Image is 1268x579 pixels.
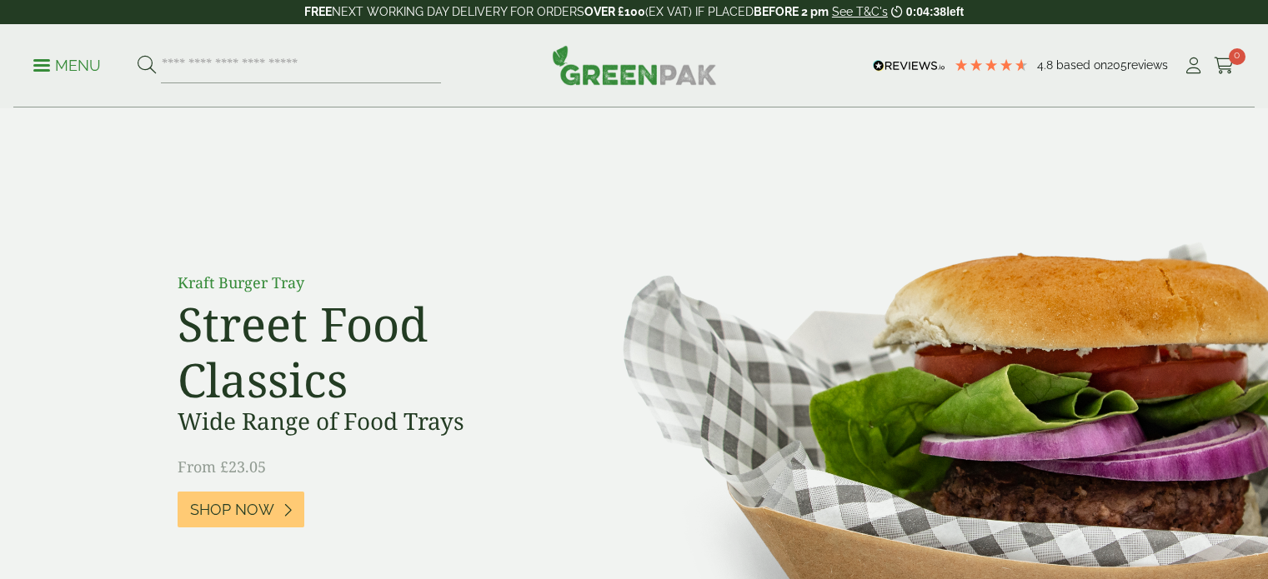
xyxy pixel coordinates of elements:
[832,5,888,18] a: See T&C's
[946,5,964,18] span: left
[954,57,1029,72] div: 4.79 Stars
[552,45,717,85] img: GreenPak Supplies
[1229,48,1245,65] span: 0
[1214,53,1235,78] a: 0
[1214,57,1235,74] i: Cart
[1056,58,1107,72] span: Based on
[33,56,101,72] a: Menu
[1183,57,1204,74] i: My Account
[33,56,101,76] p: Menu
[1127,58,1168,72] span: reviews
[584,5,645,18] strong: OVER £100
[1037,58,1056,72] span: 4.8
[1107,58,1127,72] span: 205
[873,60,945,72] img: REVIEWS.io
[190,501,274,519] span: Shop Now
[304,5,332,18] strong: FREE
[178,457,266,477] span: From £23.05
[906,5,946,18] span: 0:04:38
[178,272,553,294] p: Kraft Burger Tray
[178,296,553,407] h2: Street Food Classics
[178,407,553,436] h3: Wide Range of Food Trays
[178,492,304,527] a: Shop Now
[754,5,829,18] strong: BEFORE 2 pm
